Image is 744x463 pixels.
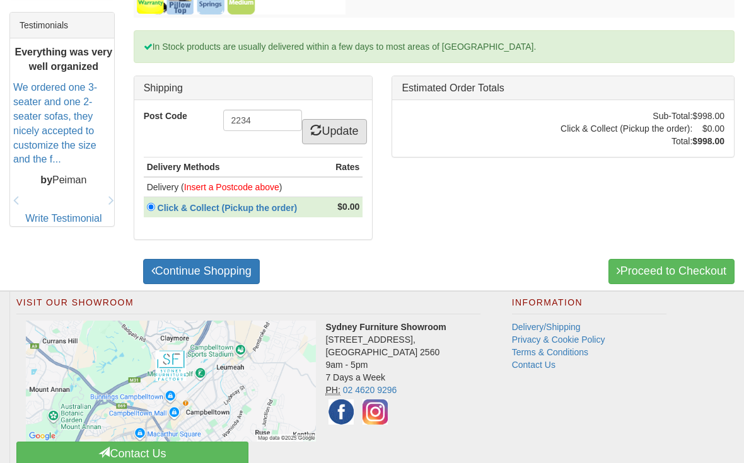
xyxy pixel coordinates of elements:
a: Click & Collect (Pickup the order) [155,203,305,213]
a: Contact Us [512,360,555,370]
td: Total: [561,135,692,147]
b: Everything was very well organized [15,47,112,72]
p: Peiman [13,173,114,188]
img: Click to activate map [26,321,316,442]
img: Facebook [325,396,357,428]
td: Sub-Total: [561,110,692,122]
div: Testimonials [10,13,114,38]
abbr: Phone [325,385,340,396]
strong: Click & Collect (Pickup the order) [158,203,298,213]
a: Update [302,119,366,144]
strong: $0.00 [337,202,359,212]
a: Continue Shopping [143,259,260,284]
td: Click & Collect (Pickup the order): [561,122,692,135]
h2: Visit Our Showroom [16,298,480,314]
strong: Delivery Methods [147,162,220,172]
a: Proceed to Checkout [608,259,735,284]
h3: Estimated Order Totals [402,83,724,94]
a: 02 4620 9296 [343,385,397,395]
h3: Shipping [144,83,363,94]
strong: Rates [335,162,359,172]
strong: Sydney Furniture Showroom [325,322,446,332]
strong: $998.00 [692,136,724,146]
a: Delivery/Shipping [512,322,581,332]
a: Privacy & Cookie Policy [512,334,605,345]
td: $0.00 [692,122,724,135]
img: Instagram [359,396,391,428]
font: Insert a Postcode above [184,182,279,192]
div: In Stock products are usually delivered within a few days to most areas of [GEOGRAPHIC_DATA]. [134,30,735,63]
b: by [40,174,52,185]
a: Write Testimonial [25,213,102,224]
h2: Information [512,298,666,314]
td: Delivery ( ) [144,177,328,197]
a: We ordered one 3-seater and one 2-seater sofas, they nicely accepted to customize the size and th... [13,82,97,164]
td: $998.00 [692,110,724,122]
label: Post Code [134,110,214,122]
a: Terms & Conditions [512,347,588,357]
